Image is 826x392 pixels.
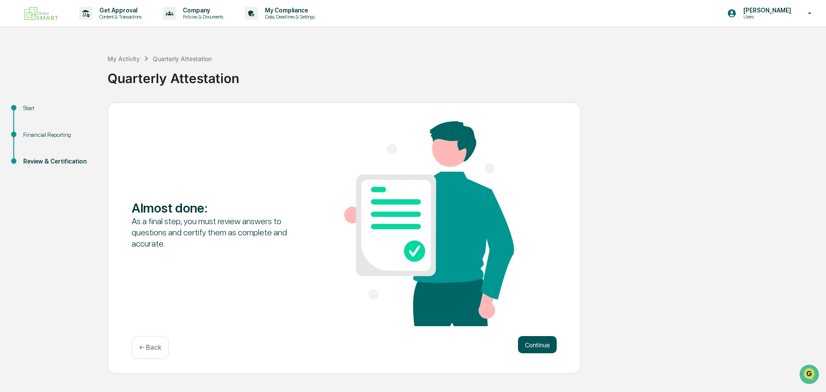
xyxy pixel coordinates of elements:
[86,146,104,152] span: Pylon
[737,7,795,14] p: [PERSON_NAME]
[61,145,104,152] a: Powered byPylon
[518,336,557,353] button: Continue
[92,14,146,20] p: Content & Transactions
[737,14,795,20] p: Users
[176,7,228,14] p: Company
[23,157,94,166] div: Review & Certification
[21,3,62,24] img: logo
[108,64,822,86] div: Quarterly Attestation
[139,343,161,352] p: ← Back
[71,108,107,117] span: Attestations
[258,14,319,20] p: Data, Deadlines & Settings
[17,125,54,133] span: Data Lookup
[29,66,141,74] div: Start new chat
[9,18,157,32] p: How can we help?
[29,74,109,81] div: We're available if you need us!
[9,126,15,133] div: 🔎
[23,104,94,113] div: Start
[5,105,59,120] a: 🖐️Preclearance
[798,364,822,387] iframe: Open customer support
[59,105,110,120] a: 🗄️Attestations
[146,68,157,79] button: Start new chat
[92,7,146,14] p: Get Approval
[9,66,24,81] img: 1746055101610-c473b297-6a78-478c-a979-82029cc54cd1
[344,121,514,326] img: Almost done
[108,55,140,62] div: My Activity
[176,14,228,20] p: Policies & Documents
[132,200,302,216] div: Almost done :
[23,130,94,139] div: Financial Reporting
[9,109,15,116] div: 🖐️
[62,109,69,116] div: 🗄️
[17,108,55,117] span: Preclearance
[153,55,212,62] div: Quarterly Attestation
[5,121,58,137] a: 🔎Data Lookup
[258,7,319,14] p: My Compliance
[132,216,302,249] div: As a final step, you must review answers to questions and certify them as complete and accurate.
